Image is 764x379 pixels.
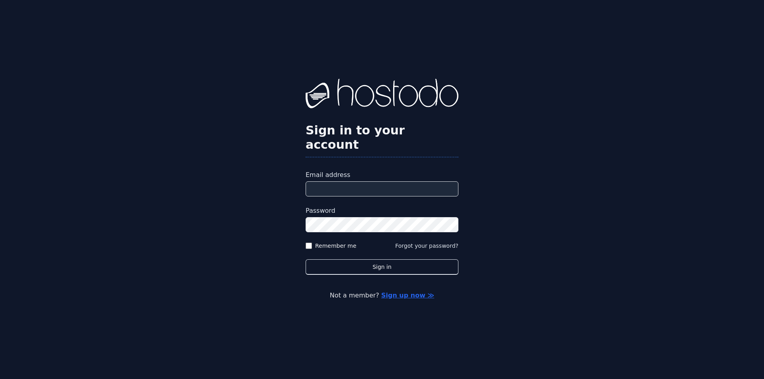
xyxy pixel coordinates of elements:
[306,259,458,275] button: Sign in
[306,206,458,216] label: Password
[306,123,458,152] h2: Sign in to your account
[381,292,434,299] a: Sign up now ≫
[395,242,458,250] button: Forgot your password?
[306,79,458,111] img: Hostodo
[38,291,726,300] p: Not a member?
[315,242,357,250] label: Remember me
[306,170,458,180] label: Email address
